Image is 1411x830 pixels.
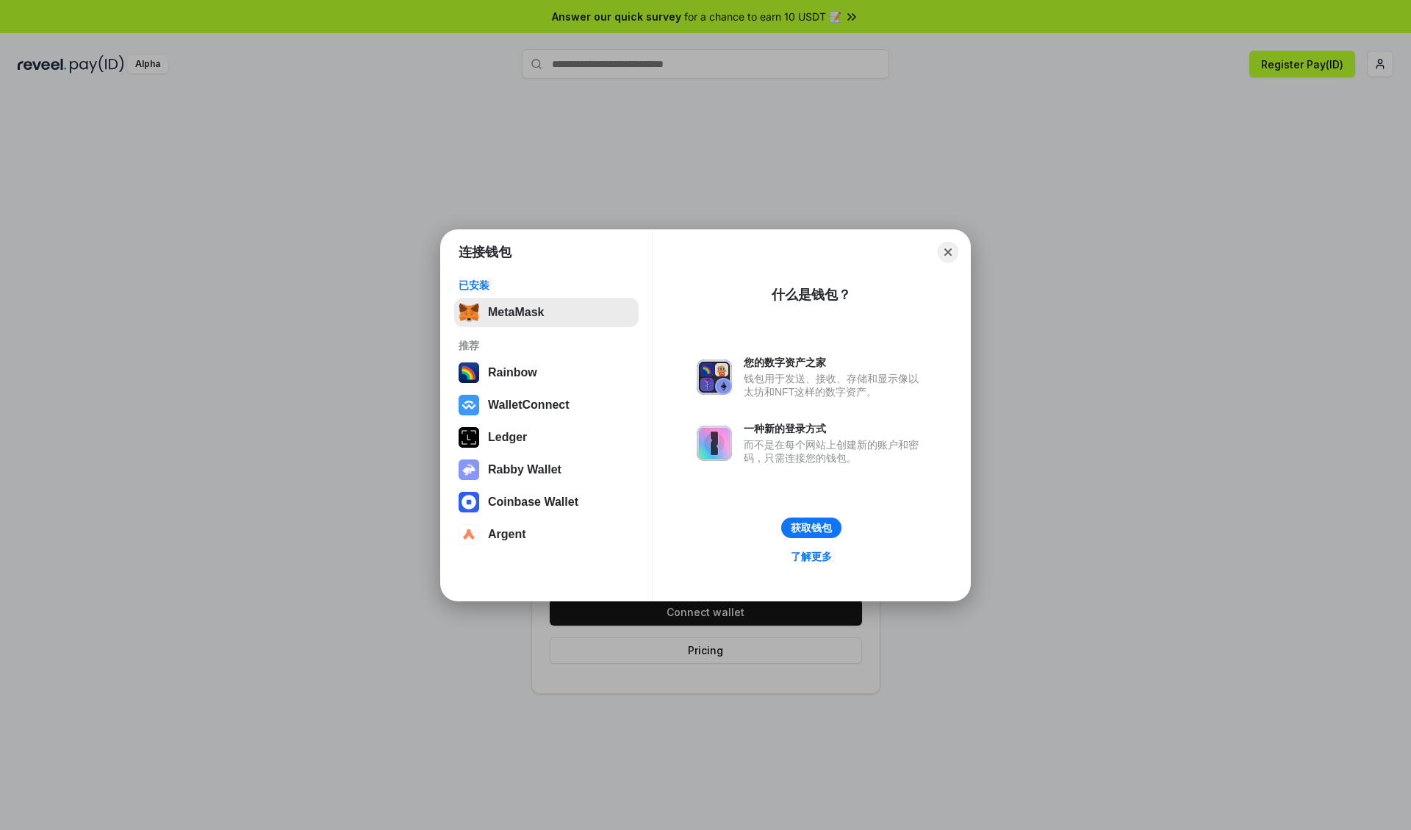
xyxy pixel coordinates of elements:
[454,487,639,517] button: Coinbase Wallet
[459,339,634,352] div: 推荐
[459,395,479,415] img: svg+xml,%3Csvg%20width%3D%2228%22%20height%3D%2228%22%20viewBox%3D%220%200%2028%2028%22%20fill%3D...
[697,426,732,461] img: svg+xml,%3Csvg%20xmlns%3D%22http%3A%2F%2Fwww.w3.org%2F2000%2Fsvg%22%20fill%3D%22none%22%20viewBox...
[454,358,639,387] button: Rainbow
[744,438,926,465] div: 而不是在每个网站上创建新的账户和密码，只需连接您的钱包。
[488,398,570,412] div: WalletConnect
[782,547,841,566] a: 了解更多
[791,550,832,563] div: 了解更多
[697,359,732,395] img: svg+xml,%3Csvg%20xmlns%3D%22http%3A%2F%2Fwww.w3.org%2F2000%2Fsvg%22%20fill%3D%22none%22%20viewBox...
[454,423,639,452] button: Ledger
[938,242,958,262] button: Close
[454,455,639,484] button: Rabby Wallet
[744,422,926,435] div: 一种新的登录方式
[454,298,639,327] button: MetaMask
[781,518,841,538] button: 获取钱包
[459,279,634,292] div: 已安装
[744,372,926,398] div: 钱包用于发送、接收、存储和显示像以太坊和NFT这样的数字资产。
[459,302,479,323] img: svg+xml,%3Csvg%20fill%3D%22none%22%20height%3D%2233%22%20viewBox%3D%220%200%2035%2033%22%20width%...
[459,492,479,512] img: svg+xml,%3Csvg%20width%3D%2228%22%20height%3D%2228%22%20viewBox%3D%220%200%2028%2028%22%20fill%3D...
[459,524,479,545] img: svg+xml,%3Csvg%20width%3D%2228%22%20height%3D%2228%22%20viewBox%3D%220%200%2028%2028%22%20fill%3D...
[459,362,479,383] img: svg+xml,%3Csvg%20width%3D%22120%22%20height%3D%22120%22%20viewBox%3D%220%200%20120%20120%22%20fil...
[488,528,526,541] div: Argent
[488,306,544,319] div: MetaMask
[488,431,527,444] div: Ledger
[454,390,639,420] button: WalletConnect
[488,496,578,509] div: Coinbase Wallet
[459,459,479,480] img: svg+xml,%3Csvg%20xmlns%3D%22http%3A%2F%2Fwww.w3.org%2F2000%2Fsvg%22%20fill%3D%22none%22%20viewBox...
[459,243,511,261] h1: 连接钱包
[772,286,851,304] div: 什么是钱包？
[791,521,832,534] div: 获取钱包
[459,427,479,448] img: svg+xml,%3Csvg%20xmlns%3D%22http%3A%2F%2Fwww.w3.org%2F2000%2Fsvg%22%20width%3D%2228%22%20height%3...
[454,520,639,549] button: Argent
[488,463,561,476] div: Rabby Wallet
[488,366,537,379] div: Rainbow
[744,356,926,369] div: 您的数字资产之家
